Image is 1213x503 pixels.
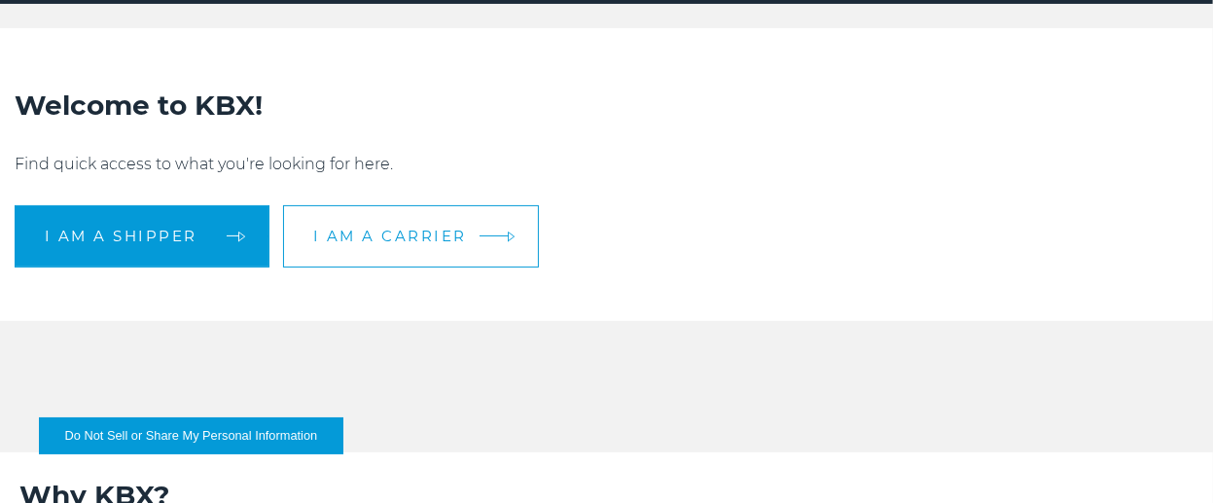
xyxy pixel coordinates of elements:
span: I am a carrier [313,229,467,243]
span: I am a shipper [45,229,197,243]
h2: Welcome to KBX! [15,87,1198,124]
button: Do Not Sell or Share My Personal Information [39,417,343,454]
a: I am a carrier arrow arrow [283,205,539,268]
img: arrow [508,232,516,242]
a: I am a shipper arrow arrow [15,205,269,268]
p: Find quick access to what you're looking for here. [15,153,1198,176]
